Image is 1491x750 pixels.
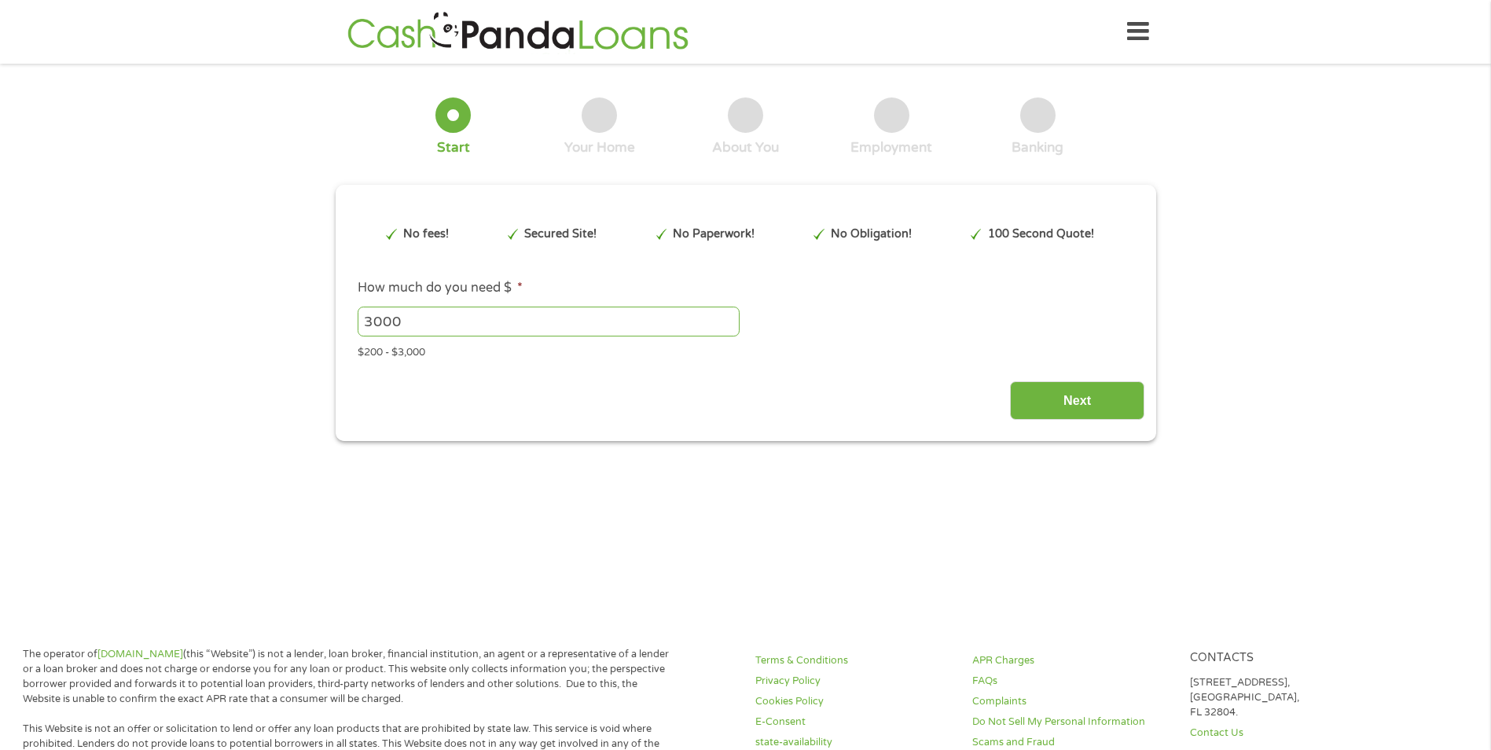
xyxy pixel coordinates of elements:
label: How much do you need $ [358,280,523,296]
p: No Paperwork! [673,226,755,243]
input: Next [1010,381,1144,420]
a: E-Consent [755,715,953,730]
a: Do Not Sell My Personal Information [972,715,1170,730]
img: GetLoanNow Logo [343,9,693,54]
div: Your Home [564,139,635,156]
a: FAQs [972,674,1170,689]
p: [STREET_ADDRESS], [GEOGRAPHIC_DATA], FL 32804. [1190,675,1388,720]
p: The operator of (this “Website”) is not a lender, loan broker, financial institution, an agent or... [23,647,675,707]
div: Employment [850,139,932,156]
p: Secured Site! [524,226,597,243]
a: Cookies Policy [755,694,953,709]
a: [DOMAIN_NAME] [97,648,183,660]
h4: Contacts [1190,651,1388,666]
div: About You [712,139,779,156]
a: Complaints [972,694,1170,709]
a: APR Charges [972,653,1170,668]
a: Privacy Policy [755,674,953,689]
div: $200 - $3,000 [358,340,1133,361]
p: 100 Second Quote! [988,226,1094,243]
p: No Obligation! [831,226,912,243]
a: Terms & Conditions [755,653,953,668]
a: Contact Us [1190,726,1388,741]
div: Start [437,139,470,156]
p: No fees! [403,226,449,243]
div: Banking [1012,139,1063,156]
